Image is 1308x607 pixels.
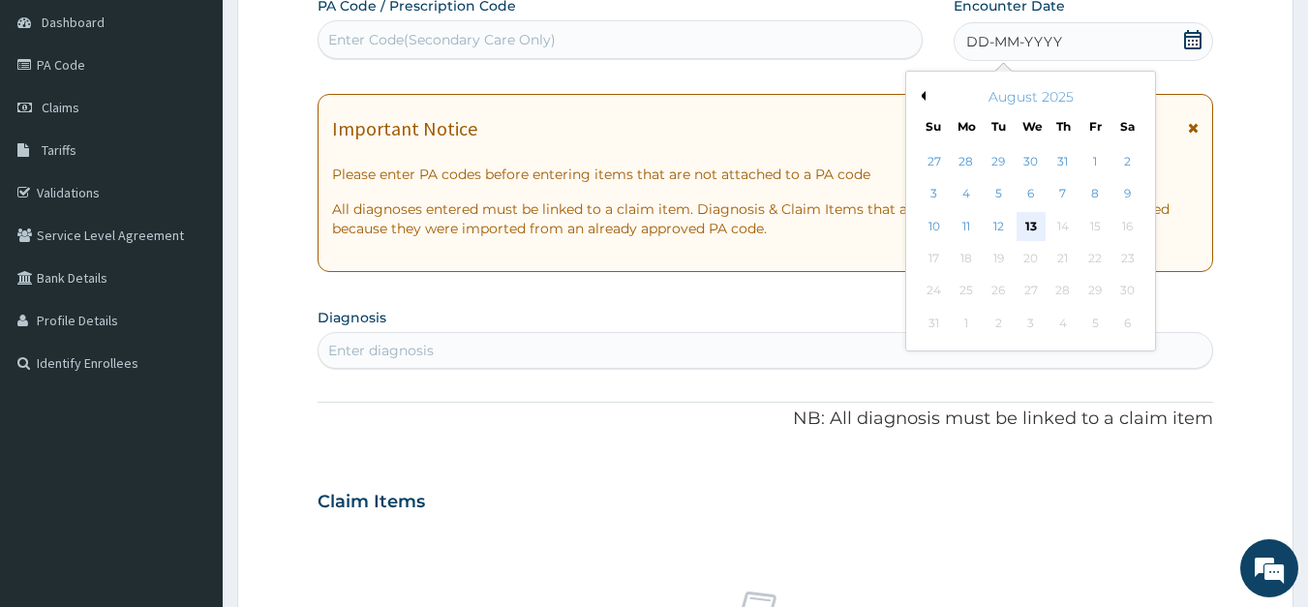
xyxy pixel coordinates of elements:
span: Dashboard [42,14,105,31]
div: Not available Friday, August 15th, 2025 [1080,212,1110,241]
div: Choose Tuesday, July 29th, 2025 [985,147,1014,176]
div: Choose Monday, July 28th, 2025 [952,147,981,176]
div: Not available Tuesday, September 2nd, 2025 [985,309,1014,338]
div: Enter diagnosis [328,341,434,360]
div: Choose Saturday, August 2nd, 2025 [1113,147,1142,176]
div: Choose Sunday, August 3rd, 2025 [920,180,949,209]
div: Not available Monday, August 18th, 2025 [952,244,981,273]
span: We're online! [112,181,267,377]
textarea: Type your message and hit 'Enter' [10,403,369,470]
div: Not available Friday, September 5th, 2025 [1080,309,1110,338]
div: Not available Friday, August 22nd, 2025 [1080,244,1110,273]
span: DD-MM-YYYY [966,32,1062,51]
div: Not available Sunday, August 24th, 2025 [920,277,949,306]
div: Enter Code(Secondary Care Only) [328,30,556,49]
div: Tu [990,118,1007,135]
div: Choose Monday, August 11th, 2025 [952,212,981,241]
div: Th [1055,118,1072,135]
span: Tariffs [42,141,76,159]
div: month 2025-08 [918,146,1143,340]
div: Not available Tuesday, August 19th, 2025 [985,244,1014,273]
div: Choose Friday, August 8th, 2025 [1080,180,1110,209]
div: Not available Monday, August 25th, 2025 [952,277,981,306]
div: Not available Wednesday, August 20th, 2025 [1017,244,1046,273]
div: Minimize live chat window [318,10,364,56]
div: Choose Saturday, August 9th, 2025 [1113,180,1142,209]
div: Choose Thursday, August 7th, 2025 [1049,180,1078,209]
div: Choose Tuesday, August 5th, 2025 [985,180,1014,209]
div: Not available Thursday, August 21st, 2025 [1049,244,1078,273]
div: Choose Thursday, July 31st, 2025 [1049,147,1078,176]
div: Not available Thursday, August 14th, 2025 [1049,212,1078,241]
div: Choose Wednesday, August 13th, 2025 [1017,212,1046,241]
div: Not available Tuesday, August 26th, 2025 [985,277,1014,306]
div: Not available Saturday, August 30th, 2025 [1113,277,1142,306]
div: Fr [1087,118,1104,135]
div: We [1022,118,1039,135]
div: August 2025 [914,87,1147,106]
div: Choose Friday, August 1st, 2025 [1080,147,1110,176]
img: d_794563401_company_1708531726252_794563401 [36,97,78,145]
div: Choose Sunday, August 10th, 2025 [920,212,949,241]
div: Choose Sunday, July 27th, 2025 [920,147,949,176]
div: Not available Friday, August 29th, 2025 [1080,277,1110,306]
div: Choose Wednesday, August 6th, 2025 [1017,180,1046,209]
div: Not available Saturday, September 6th, 2025 [1113,309,1142,338]
div: Not available Wednesday, August 27th, 2025 [1017,277,1046,306]
p: NB: All diagnosis must be linked to a claim item [318,407,1214,432]
div: Choose Monday, August 4th, 2025 [952,180,981,209]
div: Choose Wednesday, July 30th, 2025 [1017,147,1046,176]
div: Choose Tuesday, August 12th, 2025 [985,212,1014,241]
div: Not available Saturday, August 23rd, 2025 [1113,244,1142,273]
div: Not available Monday, September 1st, 2025 [952,309,981,338]
span: Claims [42,99,79,116]
button: Previous Month [916,91,926,101]
p: Please enter PA codes before entering items that are not attached to a PA code [332,165,1200,184]
div: Sa [1120,118,1137,135]
p: All diagnoses entered must be linked to a claim item. Diagnosis & Claim Items that are visible bu... [332,199,1200,238]
label: Diagnosis [318,308,386,327]
h1: Important Notice [332,118,477,139]
div: Not available Sunday, August 17th, 2025 [920,244,949,273]
div: Not available Thursday, September 4th, 2025 [1049,309,1078,338]
div: Chat with us now [101,108,325,134]
div: Mo [958,118,974,135]
div: Not available Thursday, August 28th, 2025 [1049,277,1078,306]
div: Not available Saturday, August 16th, 2025 [1113,212,1142,241]
div: Not available Sunday, August 31st, 2025 [920,309,949,338]
div: Not available Wednesday, September 3rd, 2025 [1017,309,1046,338]
h3: Claim Items [318,492,425,513]
div: Su [926,118,942,135]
